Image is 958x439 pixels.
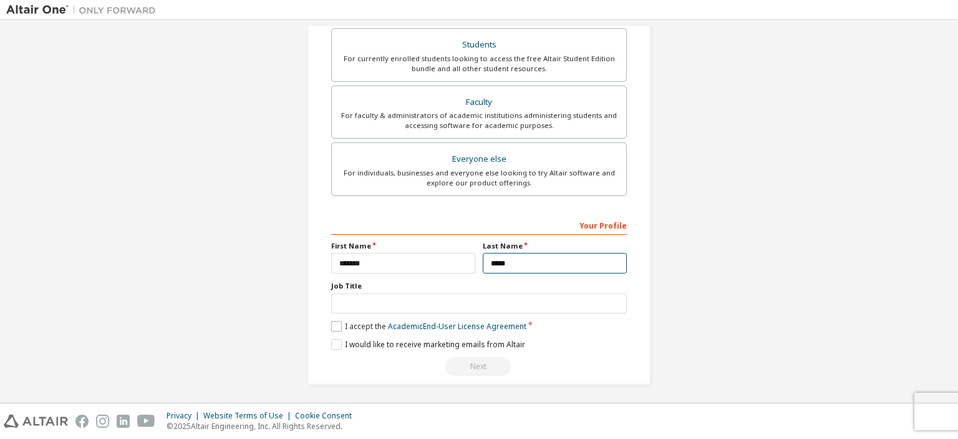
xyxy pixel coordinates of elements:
[339,168,619,188] div: For individuals, businesses and everyone else looking to try Altair software and explore our prod...
[483,241,627,251] label: Last Name
[331,321,526,332] label: I accept the
[339,36,619,54] div: Students
[339,54,619,74] div: For currently enrolled students looking to access the free Altair Student Edition bundle and all ...
[331,281,627,291] label: Job Title
[4,415,68,428] img: altair_logo.svg
[331,339,525,350] label: I would like to receive marketing emails from Altair
[167,421,359,432] p: © 2025 Altair Engineering, Inc. All Rights Reserved.
[295,411,359,421] div: Cookie Consent
[203,411,295,421] div: Website Terms of Use
[117,415,130,428] img: linkedin.svg
[331,241,475,251] label: First Name
[96,415,109,428] img: instagram.svg
[137,415,155,428] img: youtube.svg
[339,94,619,111] div: Faculty
[339,111,619,131] div: For faculty & administrators of academic institutions administering students and accessing softwa...
[331,215,627,235] div: Your Profile
[339,150,619,168] div: Everyone else
[167,411,203,421] div: Privacy
[75,415,89,428] img: facebook.svg
[6,4,162,16] img: Altair One
[388,321,526,332] a: Academic End-User License Agreement
[331,357,627,376] div: Read and acccept EULA to continue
